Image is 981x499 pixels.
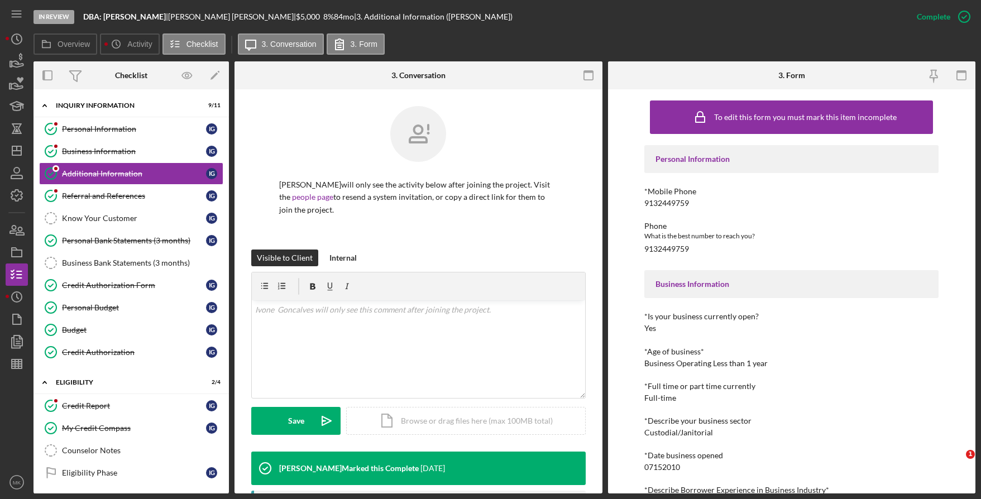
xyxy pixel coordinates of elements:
[39,140,223,162] a: Business InformationIG
[644,359,768,368] div: Business Operating Less than 1 year
[62,236,206,245] div: Personal Bank Statements (3 months)
[324,249,362,266] button: Internal
[83,12,168,21] div: |
[644,324,656,333] div: Yes
[39,462,223,484] a: Eligibility PhaseIG
[39,207,223,229] a: Know Your CustomerIG
[39,341,223,363] a: Credit AuthorizationIG
[644,231,939,242] div: What is the best number to reach you?
[200,102,221,109] div: 9 / 11
[39,118,223,140] a: Personal InformationIG
[206,190,217,201] div: I G
[644,347,939,356] div: *Age of business*
[186,40,218,49] label: Checklist
[206,467,217,478] div: I G
[62,214,206,223] div: Know Your Customer
[62,468,206,477] div: Eligibility Phase
[288,407,304,435] div: Save
[279,179,558,216] p: [PERSON_NAME] will only see the activity below after joining the project. Visit the to resend a s...
[62,258,223,267] div: Business Bank Statements (3 months)
[62,147,206,156] div: Business Information
[327,33,385,55] button: 3. Form
[943,450,970,477] iframe: Intercom live chat
[168,12,296,21] div: [PERSON_NAME] [PERSON_NAME] |
[39,229,223,252] a: Personal Bank Statements (3 months)IG
[200,379,221,386] div: 2 / 4
[39,439,223,462] a: Counselor Notes
[127,40,152,49] label: Activity
[778,71,805,80] div: 3. Form
[56,102,193,109] div: INQUIRY INFORMATION
[420,464,445,473] time: 2025-09-05 16:49
[39,319,223,341] a: BudgetIG
[655,155,927,164] div: Personal Information
[34,10,74,24] div: In Review
[83,12,166,21] b: DBA: [PERSON_NAME]
[39,274,223,296] a: Credit Authorization FormIG
[62,281,206,290] div: Credit Authorization Form
[6,471,28,493] button: MK
[644,463,680,472] div: 07152010
[644,244,689,253] div: 9132449759
[206,235,217,246] div: I G
[39,296,223,319] a: Personal BudgetIG
[917,6,950,28] div: Complete
[206,324,217,335] div: I G
[644,312,939,321] div: *Is your business currently open?
[644,187,939,196] div: *Mobile Phone
[334,12,354,21] div: 84 mo
[262,40,317,49] label: 3. Conversation
[34,33,97,55] button: Overview
[62,325,206,334] div: Budget
[56,379,193,386] div: ELIGIBILITY
[39,162,223,185] a: Additional InformationIG
[62,401,206,410] div: Credit Report
[62,191,206,200] div: Referral and References
[966,450,975,459] span: 1
[251,407,341,435] button: Save
[206,400,217,411] div: I G
[644,382,939,391] div: *Full time or part time currently
[162,33,226,55] button: Checklist
[100,33,159,55] button: Activity
[39,395,223,417] a: Credit ReportIG
[39,185,223,207] a: Referral and ReferencesIG
[62,424,206,433] div: My Credit Compass
[644,222,939,231] div: Phone
[13,479,21,486] text: MK
[58,40,90,49] label: Overview
[292,192,333,201] a: people page
[238,33,324,55] button: 3. Conversation
[251,249,318,266] button: Visible to Client
[329,249,357,266] div: Internal
[323,12,334,21] div: 8 %
[296,12,320,21] span: $5,000
[354,12,513,21] div: | 3. Additional Information ([PERSON_NAME])
[39,417,223,439] a: My Credit CompassIG
[644,394,676,402] div: Full-time
[391,71,446,80] div: 3. Conversation
[644,486,939,495] div: *Describe Borrower Experience in Business Industry*
[906,6,975,28] button: Complete
[644,428,713,437] div: Custodial/Janitorial
[62,303,206,312] div: Personal Budget
[206,213,217,224] div: I G
[206,168,217,179] div: I G
[39,252,223,274] a: Business Bank Statements (3 months)
[62,169,206,178] div: Additional Information
[62,348,206,357] div: Credit Authorization
[206,302,217,313] div: I G
[655,280,927,289] div: Business Information
[279,464,419,473] div: [PERSON_NAME] Marked this Complete
[644,199,689,208] div: 9132449759
[206,423,217,434] div: I G
[62,124,206,133] div: Personal Information
[714,113,897,122] div: To edit this form you must mark this item incomplete
[206,146,217,157] div: I G
[206,123,217,135] div: I G
[644,451,939,460] div: *Date business opened
[115,71,147,80] div: Checklist
[644,416,939,425] div: *Describe your business sector
[257,249,313,266] div: Visible to Client
[351,40,377,49] label: 3. Form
